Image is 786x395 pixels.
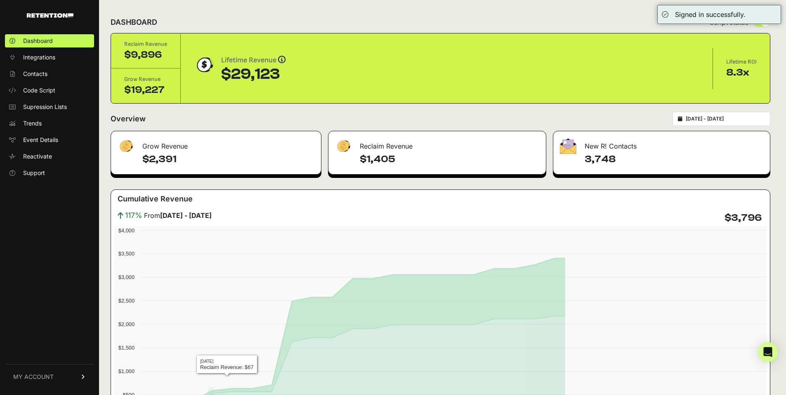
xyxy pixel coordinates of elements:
[111,113,146,125] h2: Overview
[125,210,142,221] span: 117%
[23,37,53,45] span: Dashboard
[13,373,54,381] span: MY ACCOUNT
[118,193,193,205] h3: Cumulative Revenue
[335,138,352,154] img: fa-dollar-13500eef13a19c4ab2b9ed9ad552e47b0d9fc28b02b83b90ba0e00f96d6372e9.png
[118,321,135,327] text: $2,000
[118,138,134,154] img: fa-dollar-13500eef13a19c4ab2b9ed9ad552e47b0d9fc28b02b83b90ba0e00f96d6372e9.png
[118,345,135,351] text: $1,500
[23,103,67,111] span: Supression Lists
[360,153,539,166] h4: $1,405
[111,17,157,28] h2: DASHBOARD
[23,136,58,144] span: Event Details
[5,100,94,114] a: Supression Lists
[23,169,45,177] span: Support
[23,152,52,161] span: Reactivate
[5,133,94,147] a: Event Details
[726,66,757,79] div: 8.3x
[144,211,212,220] span: From
[124,75,167,83] div: Grow Revenue
[142,153,314,166] h4: $2,391
[194,54,215,75] img: dollar-coin-05c43ed7efb7bc0c12610022525b4bbbb207c7efeef5aecc26f025e68dcafac9.png
[23,86,55,95] span: Code Script
[118,274,135,280] text: $3,000
[124,40,167,48] div: Reclaim Revenue
[726,58,757,66] div: Lifetime ROI
[118,298,135,304] text: $2,500
[328,131,546,156] div: Reclaim Revenue
[118,251,135,257] text: $3,500
[111,131,321,156] div: Grow Revenue
[118,227,135,234] text: $4,000
[221,66,286,83] div: $29,123
[5,117,94,130] a: Trends
[5,166,94,180] a: Support
[23,53,55,61] span: Integrations
[5,51,94,64] a: Integrations
[5,34,94,47] a: Dashboard
[725,211,762,225] h4: $3,796
[5,67,94,80] a: Contacts
[5,364,94,389] a: MY ACCOUNT
[585,153,763,166] h4: 3,748
[5,84,94,97] a: Code Script
[23,70,47,78] span: Contacts
[553,131,770,156] div: New R! Contacts
[221,54,286,66] div: Lifetime Revenue
[124,83,167,97] div: $19,227
[560,138,576,154] img: fa-envelope-19ae18322b30453b285274b1b8af3d052b27d846a4fbe8435d1a52b978f639a2.png
[5,150,94,163] a: Reactivate
[27,13,73,18] img: Retention.com
[124,48,167,61] div: $9,896
[118,368,135,374] text: $1,000
[160,211,212,220] strong: [DATE] - [DATE]
[675,9,746,19] div: Signed in successfully.
[758,342,778,362] div: Open Intercom Messenger
[23,119,42,128] span: Trends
